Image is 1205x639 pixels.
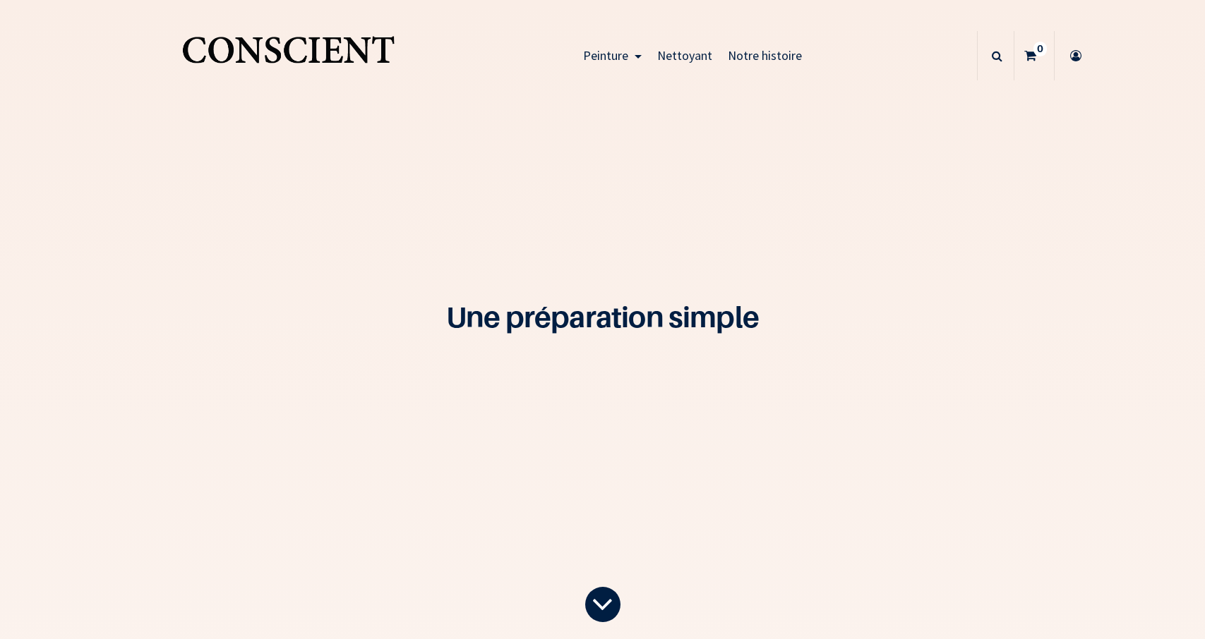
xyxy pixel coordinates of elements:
span: Nettoyant [657,47,712,63]
a: Logo of Conscient [179,28,397,84]
sup: 0 [1033,42,1047,56]
span: Peinture [583,47,628,63]
a: Peinture [575,31,649,80]
img: Conscient [179,28,397,84]
a: 0 [1014,31,1054,80]
h1: Une préparation simple [184,302,1021,331]
span: Notre histoire [728,47,802,63]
